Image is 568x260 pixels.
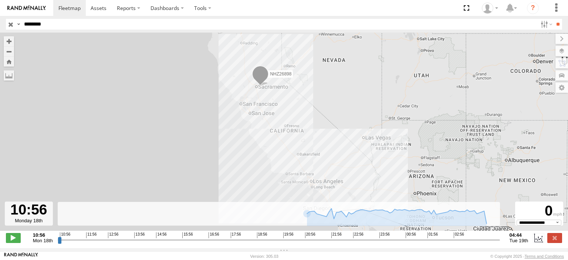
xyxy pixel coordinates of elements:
[379,232,390,238] span: 23:56
[555,82,568,93] label: Map Settings
[270,71,291,77] span: NHZ26898
[4,46,14,57] button: Zoom out
[4,36,14,46] button: Zoom in
[510,238,528,243] span: Tue 19th Aug 2025
[134,232,145,238] span: 13:56
[33,232,53,238] strong: 10:56
[527,2,539,14] i: ?
[60,232,70,238] span: 10:56
[250,254,278,259] div: Version: 305.03
[16,19,21,30] label: Search Query
[4,70,14,81] label: Measure
[108,232,118,238] span: 12:56
[7,6,46,11] img: rand-logo.svg
[6,233,21,243] label: Play/Stop
[490,254,564,259] div: © Copyright 2025 -
[454,232,464,238] span: 02:56
[406,232,416,238] span: 00:56
[305,232,315,238] span: 20:56
[547,233,562,243] label: Close
[4,253,38,260] a: Visit our Website
[510,232,528,238] strong: 04:44
[231,232,241,238] span: 17:56
[331,232,342,238] span: 21:56
[182,232,193,238] span: 15:56
[427,232,438,238] span: 01:56
[257,232,267,238] span: 18:56
[86,232,97,238] span: 11:56
[516,203,562,219] div: 0
[33,238,53,243] span: Mon 18th Aug 2025
[525,254,564,259] a: Terms and Conditions
[538,19,554,30] label: Search Filter Options
[479,3,501,14] div: Zulema McIntosch
[4,57,14,67] button: Zoom Home
[156,232,166,238] span: 14:56
[283,232,294,238] span: 19:56
[353,232,364,238] span: 22:56
[209,232,219,238] span: 16:56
